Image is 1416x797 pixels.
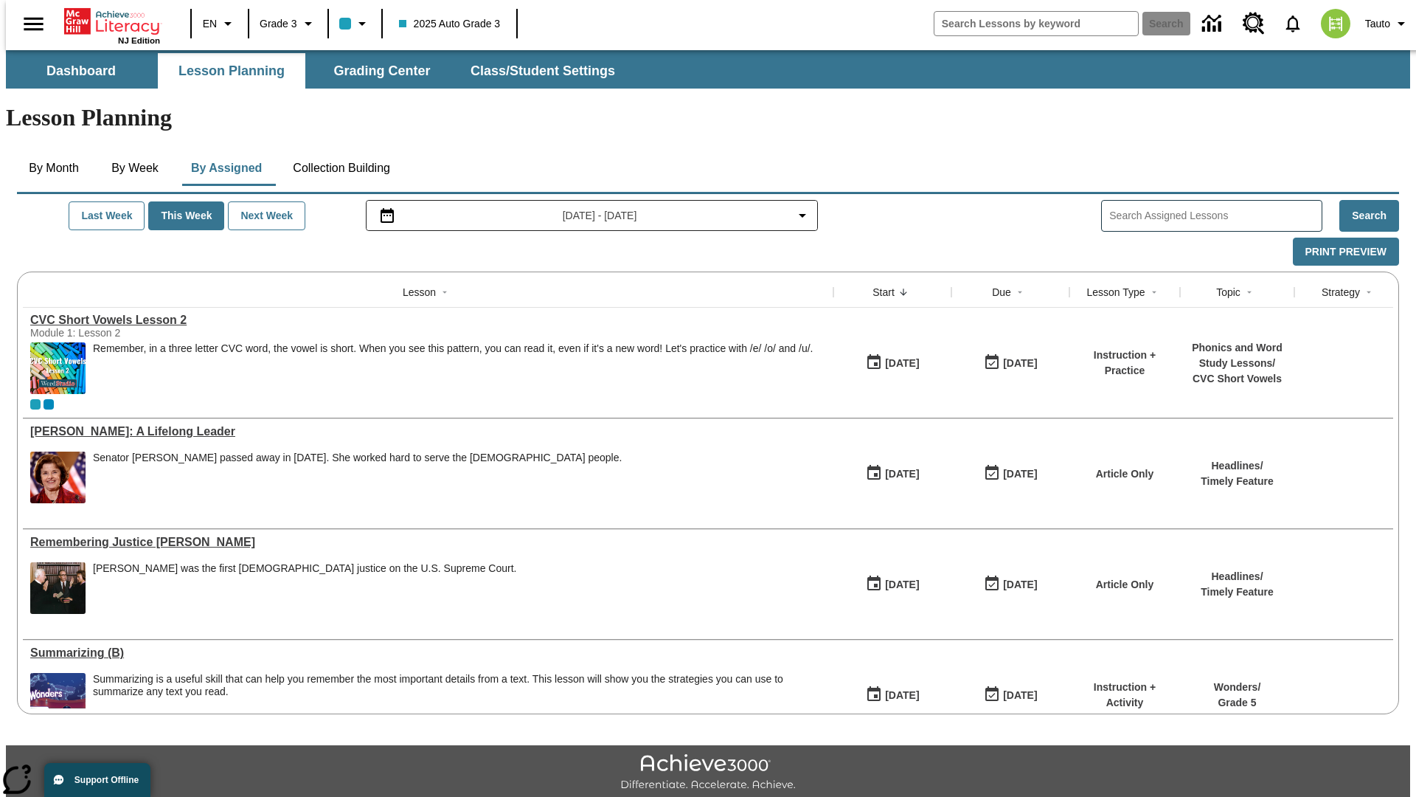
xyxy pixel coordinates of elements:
[979,681,1042,709] button: 09/24/25: Last day the lesson can be accessed
[64,5,160,45] div: Home
[885,354,919,373] div: [DATE]
[93,562,516,614] span: Sandra Day O'Connor was the first female justice on the U.S. Supreme Court.
[333,10,377,37] button: Class color is light blue. Change class color
[1193,4,1234,44] a: Data Center
[992,285,1011,300] div: Due
[203,16,217,32] span: EN
[1214,680,1261,695] p: Wonders /
[93,673,826,725] div: Summarizing is a useful skill that can help you remember the most important details from a text. ...
[620,754,796,792] img: Achieve3000 Differentiate Accelerate Achieve
[93,342,813,394] div: Remember, in a three letter CVC word, the vowel is short. When you see this pattern, you can read...
[934,12,1138,35] input: search field
[46,63,116,80] span: Dashboard
[861,570,924,598] button: 09/25/25: First time the lesson was available
[148,201,224,230] button: This Week
[1274,4,1312,43] a: Notifications
[885,576,919,594] div: [DATE]
[979,349,1042,377] button: 09/25/25: Last day the lesson can be accessed
[6,104,1410,131] h1: Lesson Planning
[1201,569,1274,584] p: Headlines /
[885,465,919,483] div: [DATE]
[399,16,501,32] span: 2025 Auto Grade 3
[1096,466,1154,482] p: Article Only
[308,53,456,89] button: Grading Center
[1145,283,1163,301] button: Sort
[158,53,305,89] button: Lesson Planning
[403,285,436,300] div: Lesson
[1240,283,1258,301] button: Sort
[1003,576,1037,594] div: [DATE]
[1234,4,1274,44] a: Resource Center, Will open in new tab
[1011,283,1029,301] button: Sort
[1312,4,1359,43] button: Select a new avatar
[1360,283,1378,301] button: Sort
[333,63,430,80] span: Grading Center
[895,283,912,301] button: Sort
[44,399,54,410] span: OL 2025 Auto Grade 4
[861,681,924,709] button: 09/24/25: First time the lesson was available
[1187,340,1287,371] p: Phonics and Word Study Lessons /
[1322,285,1360,300] div: Strategy
[93,342,813,355] p: Remember, in a three letter CVC word, the vowel is short. When you see this pattern, you can read...
[30,314,826,327] div: CVC Short Vowels Lesson 2
[563,208,637,224] span: [DATE] - [DATE]
[30,646,826,660] div: Summarizing (B)
[30,452,86,503] img: Senator Dianne Feinstein of California smiles with the U.S. flag behind her.
[179,151,274,186] button: By Assigned
[1109,205,1322,227] input: Search Assigned Lessons
[6,53,628,89] div: SubNavbar
[372,207,812,224] button: Select the date range menu item
[1339,200,1399,232] button: Search
[1365,16,1390,32] span: Tauto
[1214,695,1261,711] p: Grade 5
[74,775,139,785] span: Support Offline
[6,50,1410,89] div: SubNavbar
[281,151,402,186] button: Collection Building
[872,285,895,300] div: Start
[861,460,924,488] button: 09/25/25: First time the lesson was available
[794,207,811,224] svg: Collapse Date Range Filter
[1321,9,1350,38] img: avatar image
[30,314,826,327] a: CVC Short Vowels Lesson 2, Lessons
[1003,686,1037,705] div: [DATE]
[118,36,160,45] span: NJ Edition
[30,562,86,614] img: Chief Justice Warren Burger, wearing a black robe, holds up his right hand and faces Sandra Day O...
[1086,285,1145,300] div: Lesson Type
[98,151,172,186] button: By Week
[30,425,826,438] a: Dianne Feinstein: A Lifelong Leader, Lessons
[1201,458,1274,474] p: Headlines /
[1359,10,1416,37] button: Profile/Settings
[30,536,826,549] div: Remembering Justice O'Connor
[93,452,622,503] div: Senator Dianne Feinstein passed away in September 2023. She worked hard to serve the American peo...
[1096,577,1154,593] p: Article Only
[228,201,305,230] button: Next Week
[30,327,251,339] div: Module 1: Lesson 2
[436,283,454,301] button: Sort
[64,7,160,36] a: Home
[7,53,155,89] button: Dashboard
[196,10,243,37] button: Language: EN, Select a language
[861,349,924,377] button: 09/25/25: First time the lesson was available
[979,570,1042,598] button: 09/25/25: Last day the lesson can be accessed
[44,763,150,797] button: Support Offline
[93,452,622,464] div: Senator [PERSON_NAME] passed away in [DATE]. She worked hard to serve the [DEMOGRAPHIC_DATA] people.
[459,53,627,89] button: Class/Student Settings
[1187,371,1287,387] p: CVC Short Vowels
[1003,354,1037,373] div: [DATE]
[471,63,615,80] span: Class/Student Settings
[1201,474,1274,489] p: Timely Feature
[30,425,826,438] div: Dianne Feinstein: A Lifelong Leader
[1077,348,1173,379] p: Instruction + Practice
[979,460,1042,488] button: 09/25/25: Last day the lesson can be accessed
[178,63,285,80] span: Lesson Planning
[30,399,41,410] div: Current Class
[12,2,55,46] button: Open side menu
[254,10,323,37] button: Grade: Grade 3, Select a grade
[30,646,826,660] a: Summarizing (B), Lessons
[93,562,516,575] div: [PERSON_NAME] was the first [DEMOGRAPHIC_DATA] justice on the U.S. Supreme Court.
[93,673,826,698] div: Summarizing is a useful skill that can help you remember the most important details from a text. ...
